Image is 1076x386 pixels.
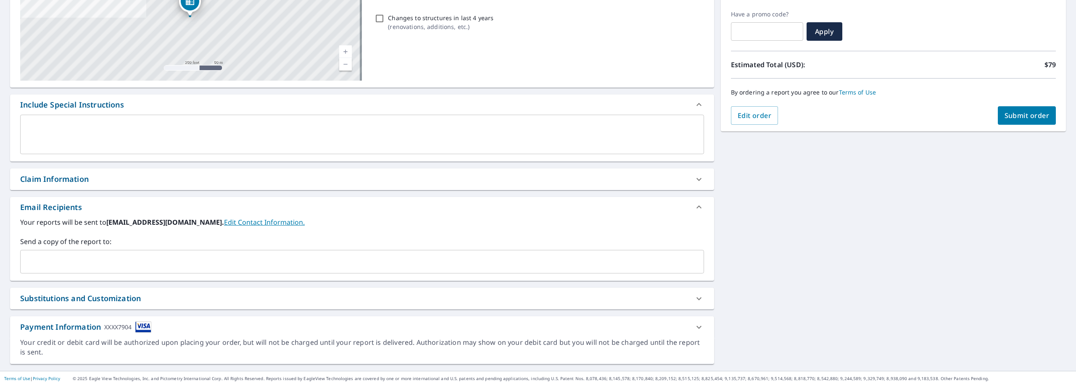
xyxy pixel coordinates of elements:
[738,111,772,120] span: Edit order
[20,321,151,333] div: Payment Information
[731,106,778,125] button: Edit order
[807,22,842,41] button: Apply
[20,99,124,110] div: Include Special Instructions
[839,88,876,96] a: Terms of Use
[73,375,1072,382] p: © 2025 Eagle View Technologies, Inc. and Pictometry International Corp. All Rights Reserved. Repo...
[106,218,224,227] b: [EMAIL_ADDRESS][DOMAIN_NAME].
[1044,60,1056,70] p: $79
[10,168,714,190] div: Claim Information
[20,293,141,304] div: Substitutions and Customization
[20,202,82,213] div: Email Recipients
[10,316,714,338] div: Payment InformationXXXX7904cardImage
[1005,111,1050,120] span: Submit order
[339,58,352,71] a: Current Level 17, Zoom Out
[20,217,704,227] label: Your reports will be sent to
[339,45,352,58] a: Current Level 17, Zoom In
[33,375,60,381] a: Privacy Policy
[998,106,1056,125] button: Submit order
[10,288,714,309] div: Substitutions and Customization
[135,321,151,333] img: cardImage
[731,60,894,70] p: Estimated Total (USD):
[731,11,803,18] label: Have a promo code?
[224,218,305,227] a: EditContactInfo
[20,173,89,185] div: Claim Information
[104,321,132,333] div: XXXX7904
[4,375,30,381] a: Terms of Use
[731,89,1056,96] p: By ordering a report you agree to our
[10,95,714,115] div: Include Special Instructions
[813,27,836,36] span: Apply
[10,197,714,217] div: Email Recipients
[4,376,60,381] p: |
[388,13,493,22] p: Changes to structures in last 4 years
[20,338,704,357] div: Your credit or debit card will be authorized upon placing your order, but will not be charged unt...
[388,22,493,31] p: ( renovations, additions, etc. )
[20,236,704,247] label: Send a copy of the report to:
